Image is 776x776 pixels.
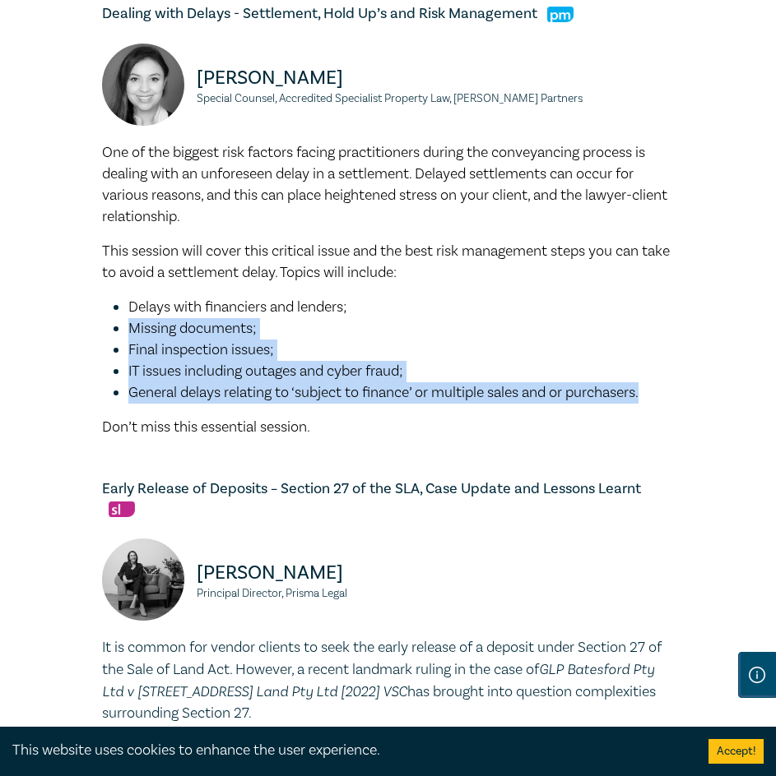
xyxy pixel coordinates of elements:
[547,7,574,22] img: Practice Management & Business Skills
[102,660,654,700] em: GLP Batesford Pty Ltd v [STREET_ADDRESS] Land Pty Ltd [2022] VSC
[128,319,257,338] span: Missing documents;
[102,4,675,24] h5: Dealing with Delays - Settlement, Hold Up’s and Risk Management
[102,418,310,436] span: Don’t miss this essential session.
[12,740,684,761] div: This website uses cookies to enhance the user experience.
[128,383,639,402] span: General delays relating to ‘subject to finance’ or multiple sales and or purchasers.
[197,65,675,91] p: [PERSON_NAME]
[197,588,675,599] small: Principal Director, Prisma Legal
[109,501,135,517] img: Substantive Law
[709,739,764,764] button: Accept cookies
[102,44,184,126] img: Victoria Agahi
[128,340,274,359] span: Final inspection issues;
[197,93,675,104] small: Special Counsel, Accredited Specialist Property Law, [PERSON_NAME] Partners
[102,479,675,519] h5: Early Release of Deposits – Section 27 of the SLA, Case Update and Lessons Learnt
[102,143,667,226] span: One of the biggest risk factors facing practitioners during the conveyancing process is dealing w...
[128,298,347,316] span: Delays with financiers and lenders;
[128,362,403,381] span: IT issues including outages and cyber fraud;
[197,560,675,586] p: [PERSON_NAME]
[102,637,675,724] p: It is common for vendor clients to seek the early release of a deposit under Section 27 of the Sa...
[102,538,184,621] img: Anastasia Aslanidis
[102,242,670,282] span: This session will cover this critical issue and the best risk management steps you can take to av...
[749,667,765,683] img: Information Icon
